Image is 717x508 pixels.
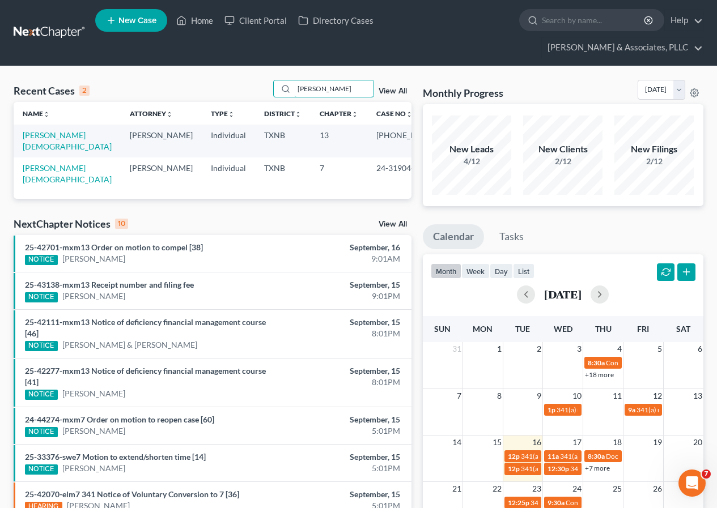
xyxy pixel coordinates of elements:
[295,111,302,118] i: unfold_more
[612,436,623,449] span: 18
[571,436,583,449] span: 17
[211,109,235,118] a: Typeunfold_more
[456,389,463,403] span: 7
[23,109,50,118] a: Nameunfold_more
[652,389,663,403] span: 12
[14,84,90,97] div: Recent Cases
[536,342,542,356] span: 2
[585,464,610,472] a: +7 more
[508,464,520,473] span: 12p
[379,220,407,228] a: View All
[62,463,125,474] a: [PERSON_NAME]
[461,263,490,279] button: week
[367,125,456,157] td: [PHONE_NUMBER]
[652,436,663,449] span: 19
[130,109,173,118] a: Attorneyunfold_more
[25,341,58,351] div: NOTICE
[171,10,219,31] a: Home
[219,10,292,31] a: Client Portal
[431,263,461,279] button: month
[616,342,623,356] span: 4
[508,452,520,460] span: 12p
[25,427,58,437] div: NOTICE
[678,469,706,497] iframe: Intercom live chat
[489,224,534,249] a: Tasks
[118,16,156,25] span: New Case
[43,111,50,118] i: unfold_more
[548,405,555,414] span: 1p
[432,143,511,156] div: New Leads
[570,464,680,473] span: 341(a) meeting for [PERSON_NAME]
[548,498,565,507] span: 9:30a
[451,482,463,496] span: 21
[166,111,173,118] i: unfold_more
[531,436,542,449] span: 16
[588,358,605,367] span: 8:30a
[115,219,128,229] div: 10
[451,436,463,449] span: 14
[531,498,640,507] span: 341(a) meeting for [PERSON_NAME]
[320,109,358,118] a: Chapterunfold_more
[228,111,235,118] i: unfold_more
[523,143,603,156] div: New Clients
[432,156,511,167] div: 4/12
[202,157,255,190] td: Individual
[25,317,266,338] a: 25-42111-mxm13 Notice of deficiency financial management course [46]
[508,498,529,507] span: 12:25p
[513,263,534,279] button: list
[491,482,503,496] span: 22
[367,157,456,190] td: 24-31904-DISM
[614,156,694,167] div: 2/12
[628,405,635,414] span: 9a
[542,37,703,58] a: [PERSON_NAME] & Associates, PLLC
[282,291,400,302] div: 9:01PM
[536,389,542,403] span: 9
[25,242,203,252] a: 25-42701-mxm13 Order on motion to compel [38]
[376,109,413,118] a: Case Nounfold_more
[473,324,493,334] span: Mon
[25,255,58,265] div: NOTICE
[62,425,125,437] a: [PERSON_NAME]
[282,425,400,437] div: 5:01PM
[202,125,255,157] td: Individual
[491,436,503,449] span: 15
[292,10,379,31] a: Directory Cases
[697,342,703,356] span: 6
[79,86,90,96] div: 2
[571,482,583,496] span: 24
[406,111,413,118] i: unfold_more
[548,464,569,473] span: 12:30p
[676,324,690,334] span: Sat
[25,292,58,302] div: NOTICE
[23,163,112,184] a: [PERSON_NAME][DEMOGRAPHIC_DATA]
[282,451,400,463] div: September, 15
[557,405,666,414] span: 341(a) meeting for [PERSON_NAME]
[560,452,669,460] span: 341(a) meeting for [PERSON_NAME]
[531,482,542,496] span: 23
[614,143,694,156] div: New Filings
[571,389,583,403] span: 10
[521,452,630,460] span: 341(a) meeting for [PERSON_NAME]
[282,377,400,388] div: 8:01PM
[62,291,125,302] a: [PERSON_NAME]
[496,389,503,403] span: 8
[637,405,691,414] span: 341(a) meeting for
[282,463,400,474] div: 5:01PM
[62,388,125,399] a: [PERSON_NAME]
[702,469,711,479] span: 7
[595,324,612,334] span: Thu
[544,288,582,300] h2: [DATE]
[311,125,367,157] td: 13
[311,157,367,190] td: 7
[637,324,649,334] span: Fri
[25,452,206,462] a: 25-33376-swe7 Motion to extend/shorten time [14]
[62,339,197,351] a: [PERSON_NAME] & [PERSON_NAME]
[282,489,400,500] div: September, 15
[606,452,707,460] span: Docket Text: for [PERSON_NAME]
[451,342,463,356] span: 31
[282,328,400,339] div: 8:01PM
[25,464,58,475] div: NOTICE
[588,452,605,460] span: 8:30a
[25,415,214,424] a: 24-44274-mxm7 Order on motion to reopen case [60]
[264,109,302,118] a: Districtunfold_more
